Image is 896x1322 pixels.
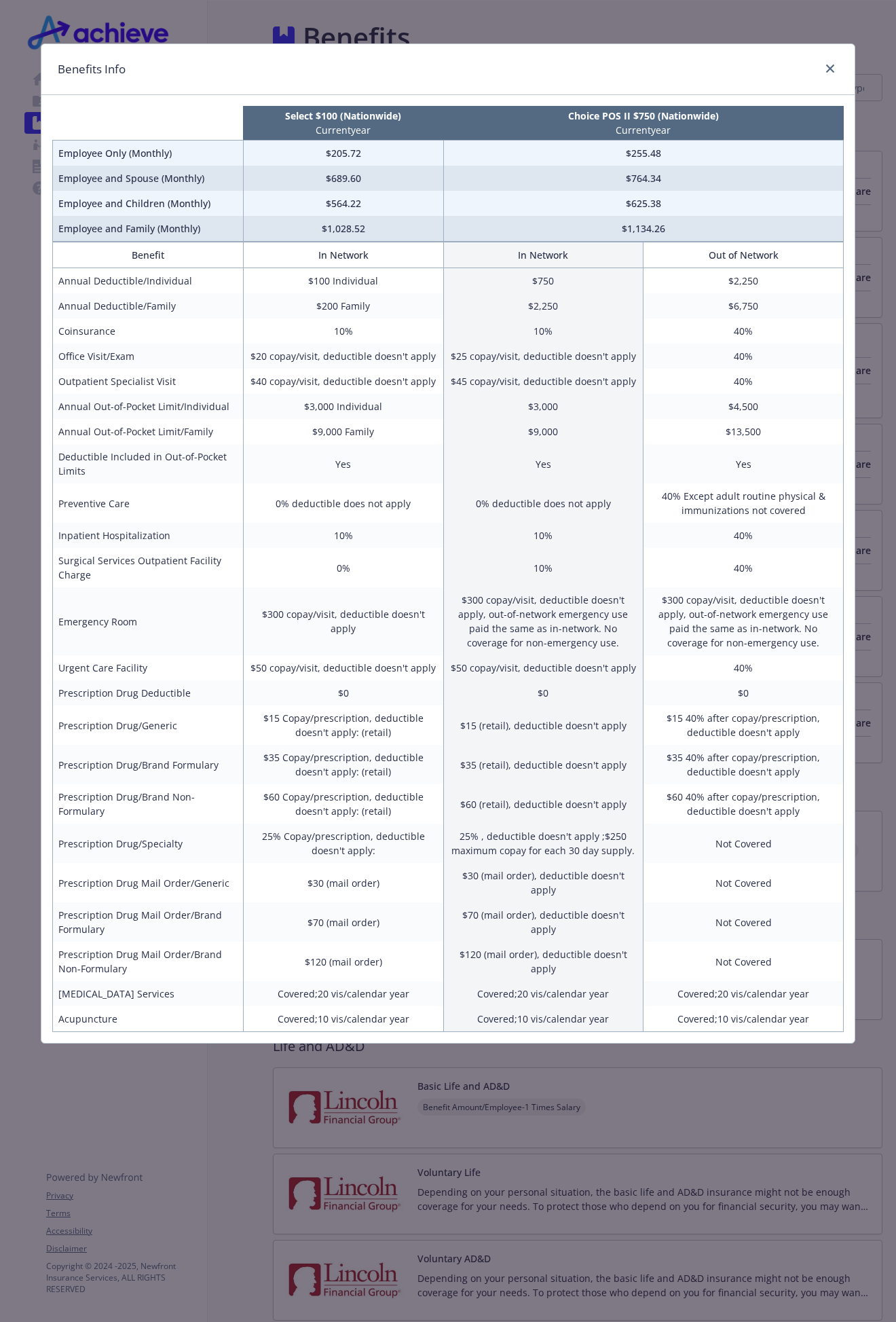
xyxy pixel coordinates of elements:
td: Employee Only (Monthly) [53,141,244,166]
td: $35 (retail), deductible doesn't apply [443,745,643,784]
p: Current year [446,123,840,137]
td: Employee and Spouse (Monthly) [53,166,244,191]
td: Yes [443,444,643,483]
h1: Benefits Info [58,60,126,78]
td: Yes [243,444,443,483]
th: Benefit [53,242,244,268]
td: [MEDICAL_DATA] Services [53,981,244,1006]
td: Inpatient Hospitalization [53,523,244,548]
td: $6,750 [643,293,844,318]
td: Annual Out-of-Pocket Limit/Family [53,419,244,444]
th: Out of Network [643,242,844,268]
td: Office Visit/Exam [53,344,244,369]
td: Covered;10 vis/calendar year [243,1006,443,1032]
td: 40% [643,344,844,369]
td: $25 copay/visit, deductible doesn't apply [443,344,643,369]
td: Not Covered [643,942,844,981]
td: $60 40% after copay/prescription, deductible doesn't apply [643,784,844,824]
td: Covered;20 vis/calendar year [443,981,643,1006]
td: Urgent Care Facility [53,655,244,680]
td: $50 copay/visit, deductible doesn't apply [443,655,643,680]
td: $255.48 [443,141,843,166]
td: $750 [443,268,643,294]
td: $70 (mail order), deductible doesn't apply [443,902,643,942]
td: 40% [643,655,844,680]
td: $20 copay/visit, deductible doesn't apply [243,344,443,369]
td: Surgical Services Outpatient Facility Charge [53,548,244,587]
td: 40% [643,548,844,587]
td: Deductible Included in Out-of-Pocket Limits [53,444,244,483]
td: $689.60 [243,166,443,191]
td: $120 (mail order) [243,942,443,981]
td: Employee and Family (Monthly) [53,216,244,242]
td: $200 Family [243,293,443,318]
td: $0 [443,680,643,705]
td: Not Covered [643,863,844,902]
td: Not Covered [643,902,844,942]
td: $300 copay/visit, deductible doesn't apply, out-of-network emergency use paid the same as in-netw... [643,587,844,655]
td: $564.22 [243,191,443,216]
td: Outpatient Specialist Visit [53,369,244,394]
td: Annual Deductible/Individual [53,268,244,294]
td: $3,000 Individual [243,394,443,419]
td: $2,250 [643,268,844,294]
td: $70 (mail order) [243,902,443,942]
td: $4,500 [643,394,844,419]
th: intentionally left blank [53,106,244,141]
td: 40% Except adult routine physical & immunizations not covered [643,483,844,523]
td: $60 (retail), deductible doesn't apply [443,784,643,824]
td: 10% [443,318,643,344]
p: Current year [246,123,441,137]
td: $0 [243,680,443,705]
td: Covered;10 vis/calendar year [643,1006,844,1032]
td: $1,028.52 [243,216,443,242]
td: Emergency Room [53,587,244,655]
td: 40% [643,369,844,394]
td: $0 [643,680,844,705]
td: $300 copay/visit, deductible doesn't apply [243,587,443,655]
td: 10% [443,523,643,548]
td: $3,000 [443,394,643,419]
td: $15 40% after copay/prescription, deductible doesn't apply [643,705,844,745]
td: Prescription Drug Mail Order/Brand Formulary [53,902,244,942]
td: $35 40% after copay/prescription, deductible doesn't apply [643,745,844,784]
td: 10% [243,318,443,344]
td: $40 copay/visit, deductible doesn't apply [243,369,443,394]
td: Annual Out-of-Pocket Limit/Individual [53,394,244,419]
td: $9,000 Family [243,419,443,444]
td: Prescription Drug Mail Order/Brand Non-Formulary [53,942,244,981]
td: 40% [643,318,844,344]
td: 10% [243,523,443,548]
td: $15 Copay/prescription, deductible doesn't apply: (retail) [243,705,443,745]
td: Employee and Children (Monthly) [53,191,244,216]
td: 0% [243,548,443,587]
td: Covered;20 vis/calendar year [643,981,844,1006]
td: $625.38 [443,191,843,216]
td: $100 Individual [243,268,443,294]
td: $35 Copay/prescription, deductible doesn't apply: (retail) [243,745,443,784]
td: Coinsurance [53,318,244,344]
td: $15 (retail), deductible doesn't apply [443,705,643,745]
td: $9,000 [443,419,643,444]
td: $300 copay/visit, deductible doesn't apply, out-of-network emergency use paid the same as in-netw... [443,587,643,655]
td: $50 copay/visit, deductible doesn't apply [243,655,443,680]
p: Choice POS II $750 (Nationwide) [446,109,840,123]
td: Prescription Drug/Brand Non-Formulary [53,784,244,824]
td: 25% , deductible doesn't apply ;$250 maximum copay for each 30 day supply. [443,824,643,863]
td: $1,134.26 [443,216,843,242]
td: $45 copay/visit, deductible doesn't apply [443,369,643,394]
td: Prescription Drug Deductible [53,680,244,705]
td: Prescription Drug/Specialty [53,824,244,863]
th: In Network [243,242,443,268]
td: Annual Deductible/Family [53,293,244,318]
td: $60 Copay/prescription, deductible doesn't apply: (retail) [243,784,443,824]
td: $13,500 [643,419,844,444]
td: 0% deductible does not apply [443,483,643,523]
td: $205.72 [243,141,443,166]
td: $30 (mail order) [243,863,443,902]
td: 10% [443,548,643,587]
td: $120 (mail order), deductible doesn't apply [443,942,643,981]
td: Covered;10 vis/calendar year [443,1006,643,1032]
div: compare plan details [41,43,855,1044]
td: Not Covered [643,824,844,863]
